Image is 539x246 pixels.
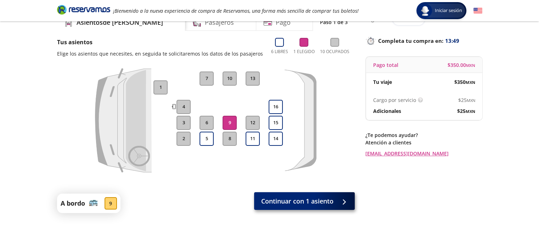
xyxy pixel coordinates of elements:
p: 1 Elegido [293,48,315,55]
p: Adicionales [373,107,401,115]
button: 3 [176,116,191,130]
h4: Asientos de [PERSON_NAME] [77,18,163,27]
p: Paso 1 de 3 [320,18,348,26]
div: 9 [105,197,117,210]
p: 6 Libres [271,48,288,55]
button: 9 [223,116,237,130]
small: MXN [466,109,475,114]
button: 5 [200,132,214,146]
em: ¡Bienvenido a la nueva experiencia de compra de Reservamos, una forma más sencilla de comprar tus... [113,7,359,14]
button: 4 [176,100,191,114]
p: Elige los asientos que necesites, en seguida te solicitaremos los datos de los pasajeros [57,50,263,57]
small: MXN [466,63,475,68]
button: 15 [269,116,283,130]
small: MXN [467,98,475,103]
button: 10 [223,71,237,86]
span: $ 25 [457,107,475,115]
small: MXN [466,80,475,85]
a: [EMAIL_ADDRESS][DOMAIN_NAME] [365,150,482,157]
p: Tu viaje [373,78,392,86]
p: 10 Ocupados [320,48,349,55]
a: Brand Logo [57,4,110,17]
p: Pago total [373,61,398,69]
button: 12 [246,116,260,130]
h4: Pasajeros [205,18,234,27]
button: English [473,6,482,15]
p: A bordo [61,199,85,208]
button: 16 [269,100,283,114]
button: 11 [246,132,260,146]
button: 8 [223,132,237,146]
button: 14 [269,132,283,146]
span: $ 350 [454,78,475,86]
button: 6 [200,116,214,130]
button: 13 [246,71,260,86]
p: Tus asientos [57,38,263,46]
p: Atención a clientes [365,139,482,146]
button: 1 [153,80,168,95]
p: Completa tu compra en : [365,36,482,46]
button: Continuar con 1 asiento [254,192,355,210]
button: 2 [176,132,191,146]
span: 13:49 [445,37,459,45]
button: 7 [200,71,214,86]
p: ¿Te podemos ayudar? [365,131,482,139]
span: $ 350.00 [448,61,475,69]
span: Iniciar sesión [432,7,465,14]
i: Brand Logo [57,4,110,15]
span: Continuar con 1 asiento [261,196,333,206]
span: $ 25 [458,96,475,104]
h4: Pago [276,18,291,27]
p: Cargo por servicio [373,96,416,104]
